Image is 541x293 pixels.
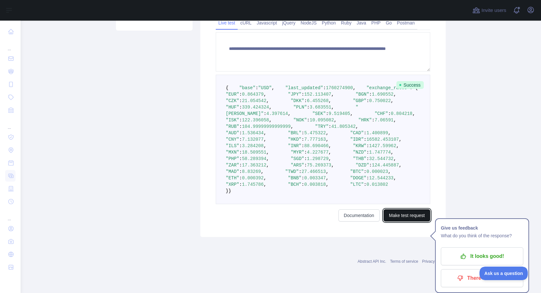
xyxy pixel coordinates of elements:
[479,267,528,280] iframe: Toggle Customer Support
[291,150,304,155] span: "MYR"
[369,163,372,168] span: :
[353,85,356,90] span: ,
[366,143,369,148] span: :
[353,98,366,103] span: "GBP"
[364,169,366,174] span: :
[331,92,334,97] span: ,
[328,150,331,155] span: ,
[326,130,328,136] span: ,
[354,18,369,28] a: Java
[266,98,269,103] span: ,
[328,111,350,116] span: 9.519405
[369,175,394,181] span: 12.544233
[269,118,271,123] span: ,
[226,118,239,123] span: "ISK"
[353,143,366,148] span: "KRW"
[391,150,394,155] span: ,
[304,130,326,136] span: 5.475322
[366,130,388,136] span: 1.400899
[264,130,266,136] span: ,
[226,105,239,110] span: "HUF"
[288,182,301,187] span: "BCH"
[288,143,301,148] span: "INR"
[242,175,263,181] span: 0.000392
[239,124,242,129] span: :
[364,137,366,142] span: :
[307,150,328,155] span: 4.227677
[356,92,369,97] span: "BGN"
[326,85,353,90] span: 1760274900
[369,143,396,148] span: 1427.59962
[301,182,304,187] span: :
[366,150,369,155] span: :
[301,130,304,136] span: :
[5,39,15,52] div: ...
[323,85,326,90] span: :
[242,98,266,103] span: 21.054542
[293,105,307,110] span: "PLN"
[334,118,337,123] span: ,
[307,98,328,103] span: 6.455268
[388,130,391,136] span: ,
[291,98,304,103] span: "DKK"
[226,92,239,97] span: "EUR"
[366,182,388,187] span: 0.013802
[366,98,369,103] span: :
[242,105,269,110] span: 339.424324
[394,18,417,28] a: Postman
[239,182,242,187] span: :
[471,5,508,15] button: Invite users
[242,143,263,148] span: 3.284208
[288,175,301,181] span: "BNB"
[331,124,356,129] span: 41.805342
[350,137,364,142] span: "IDR"
[338,18,354,28] a: Ruby
[394,118,396,123] span: ,
[319,18,338,28] a: Python
[266,150,269,155] span: ,
[242,163,266,168] span: 17.363212
[372,163,399,168] span: 124.445887
[5,209,15,222] div: ...
[242,124,290,129] span: 104.99999999999999
[226,182,239,187] span: "XRP"
[242,92,263,97] span: 0.864379
[366,169,388,174] span: 0.000023
[226,175,239,181] span: "ETH"
[366,156,369,161] span: :
[309,105,331,110] span: 3.683551
[328,156,331,161] span: ,
[350,130,364,136] span: "CAD"
[441,232,523,240] p: What do you think of the response?
[298,18,319,28] a: NodeJS
[369,18,383,28] a: PHP
[413,111,415,116] span: ,
[307,118,309,123] span: :
[242,137,263,142] span: 7.132077
[255,85,258,90] span: :
[226,150,239,155] span: "MXN"
[358,259,386,264] a: Abstract API Inc.
[242,169,261,174] span: 8.83269
[366,85,410,90] span: "exchange_rates"
[383,18,394,28] a: Go
[242,156,266,161] span: 58.289394
[326,175,328,181] span: ,
[394,92,396,97] span: ,
[358,118,372,123] span: "HRK"
[264,182,266,187] span: ,
[226,124,239,129] span: "RUB"
[304,92,331,97] span: 152.113407
[304,98,307,103] span: :
[350,175,366,181] span: "DOGE"
[353,150,366,155] span: "NZD"
[288,130,301,136] span: "BRL"
[238,18,254,28] a: cURL
[288,92,301,97] span: "JPY"
[285,169,299,174] span: "TWD"
[369,98,391,103] span: 0.750022
[394,156,396,161] span: ,
[304,182,326,187] span: 0.003818
[364,182,366,187] span: :
[239,169,242,174] span: :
